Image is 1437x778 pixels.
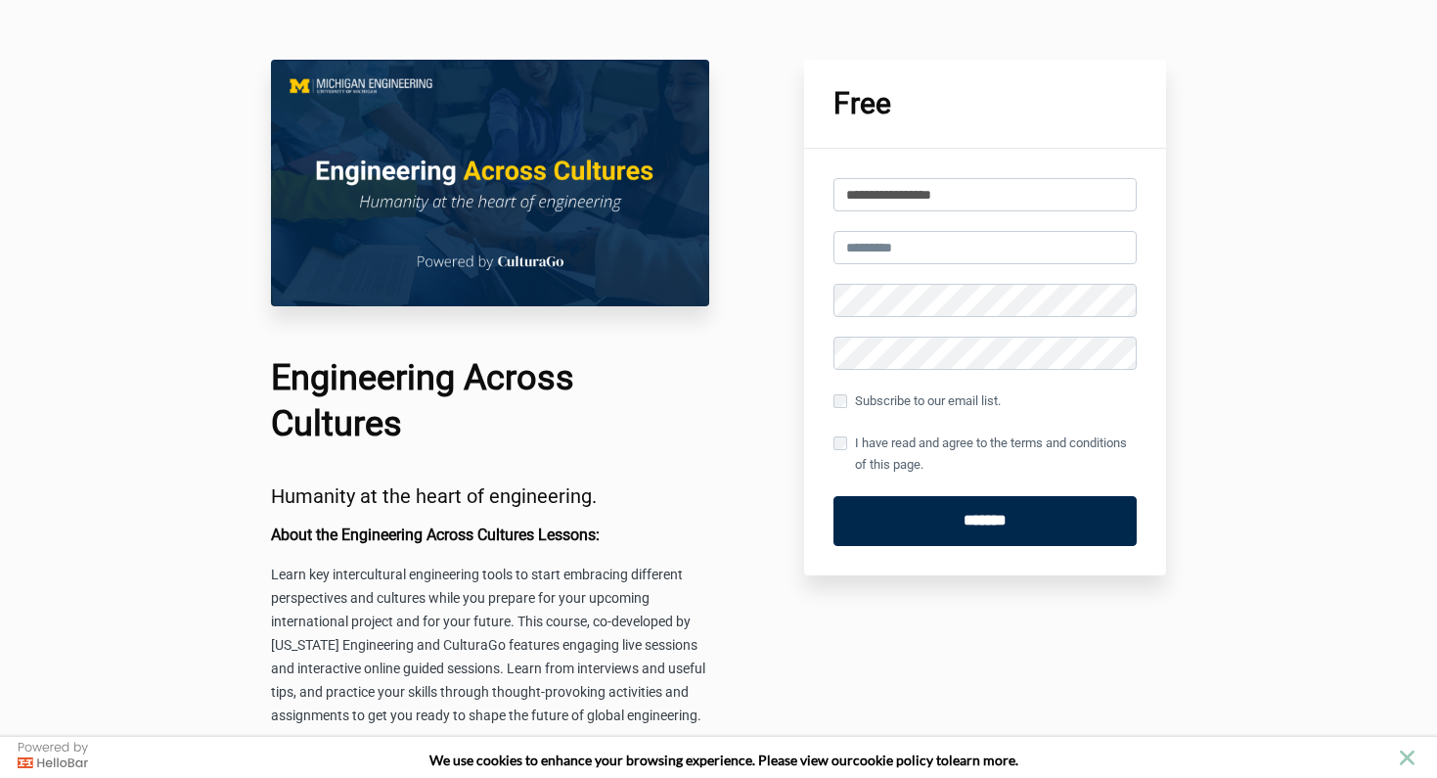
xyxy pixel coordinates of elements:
img: 02d04e1-0800-2025-a72d-d03204e05687_Course_Main_Image.png [271,60,709,306]
strong: to [936,752,949,768]
button: close [1395,746,1419,770]
span: Learn key intercultural engineering tools to start embracing different perspectives and cultures ... [271,567,705,723]
a: cookie policy [853,752,933,768]
span: We use cookies to enhance your browsing experience. Please view our [429,752,853,768]
h1: Engineering Across Cultures [271,355,709,447]
h1: Free [833,89,1137,118]
b: About the Engineering Across Cultures Lessons: [271,526,600,544]
span: Humanity at the heart of engineering. [271,484,597,508]
label: I have read and agree to the terms and conditions of this page. [833,433,1137,476]
label: Subscribe to our email list. [833,390,1001,412]
input: I have read and agree to the terms and conditions of this page. [833,436,847,450]
span: learn more. [949,752,1018,768]
input: Subscribe to our email list. [833,394,847,408]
